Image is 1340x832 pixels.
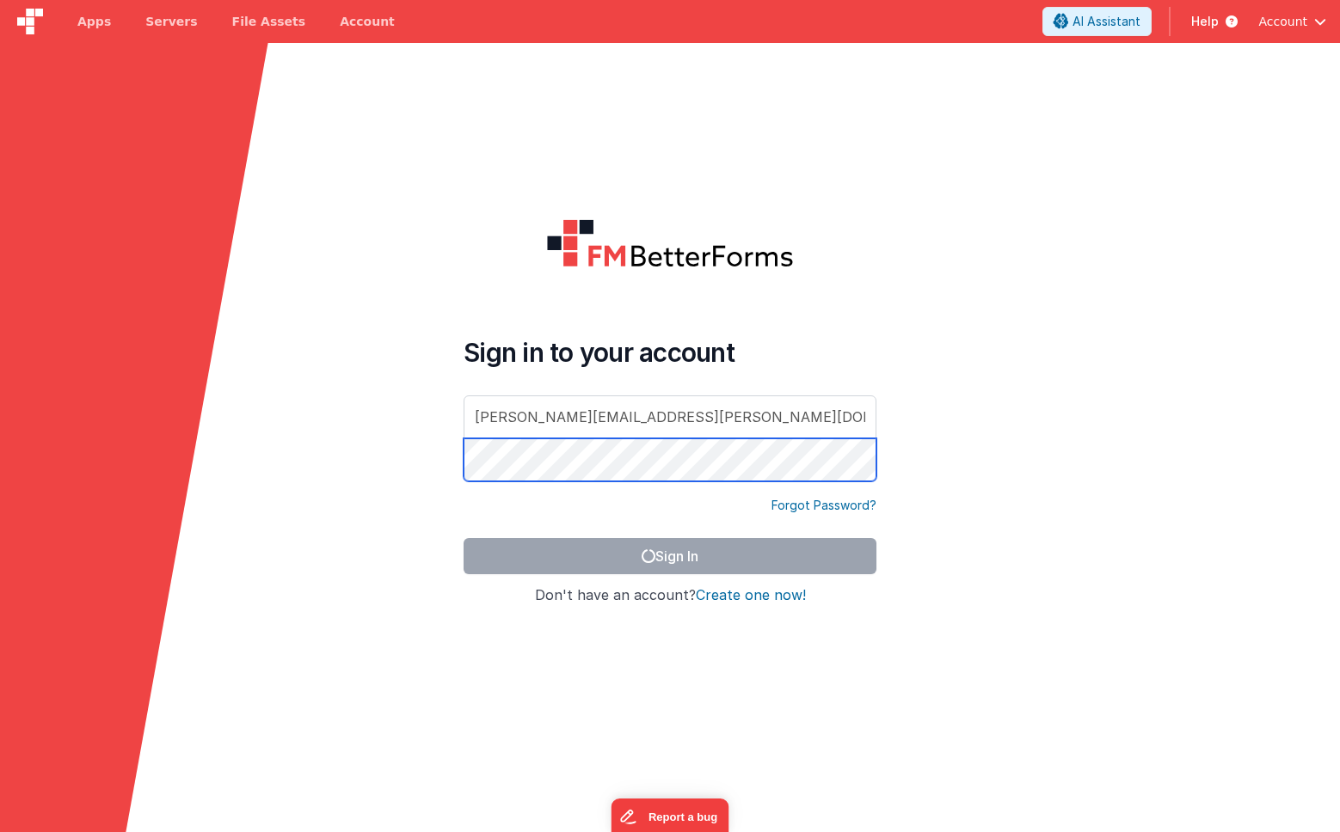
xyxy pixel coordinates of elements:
[771,497,876,514] a: Forgot Password?
[1073,13,1140,30] span: AI Assistant
[1258,13,1326,30] button: Account
[1258,13,1307,30] span: Account
[696,588,806,603] button: Create one now!
[1042,7,1152,36] button: AI Assistant
[464,588,876,603] h4: Don't have an account?
[464,337,876,368] h4: Sign in to your account
[145,13,197,30] span: Servers
[232,13,306,30] span: File Assets
[464,538,876,574] button: Sign In
[77,13,111,30] span: Apps
[1191,13,1219,30] span: Help
[464,395,876,438] input: Email Address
